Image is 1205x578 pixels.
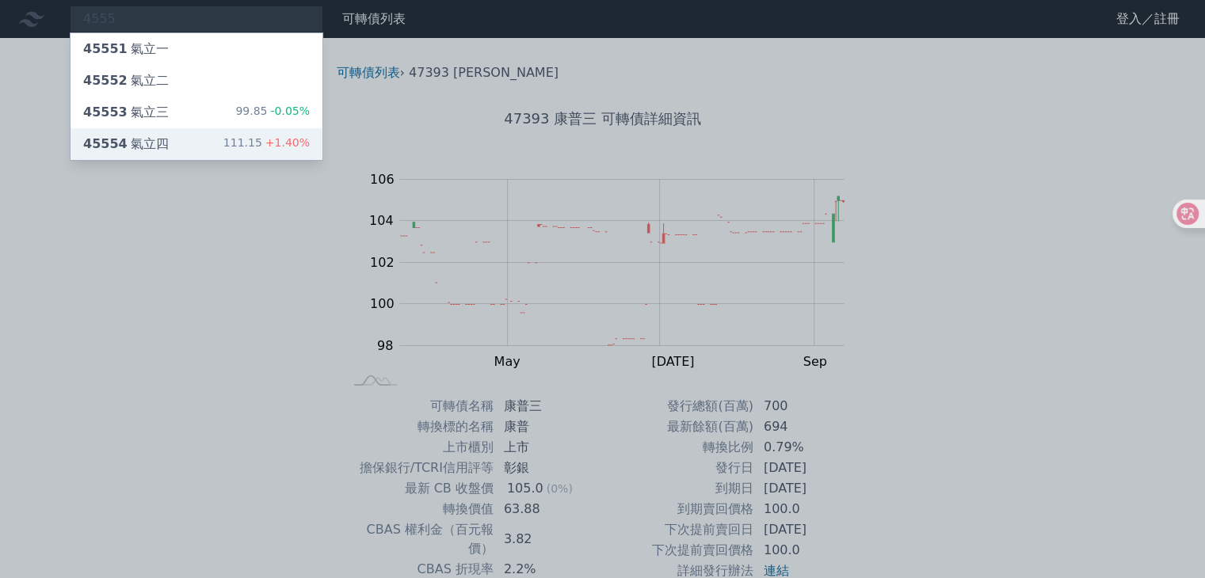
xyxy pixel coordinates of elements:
div: 111.15 [223,135,310,154]
div: 氣立三 [83,103,169,122]
span: -0.05% [267,105,310,117]
span: 45553 [83,105,128,120]
span: 45552 [83,73,128,88]
a: 45551氣立一 [71,33,322,65]
span: 45554 [83,136,128,151]
span: 45551 [83,41,128,56]
a: 45554氣立四 111.15+1.40% [71,128,322,160]
div: 99.85 [235,103,310,122]
a: 45552氣立二 [71,65,322,97]
span: +1.40% [262,136,310,149]
div: 氣立四 [83,135,169,154]
a: 45553氣立三 99.85-0.05% [71,97,322,128]
div: 氣立二 [83,71,169,90]
div: 氣立一 [83,40,169,59]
